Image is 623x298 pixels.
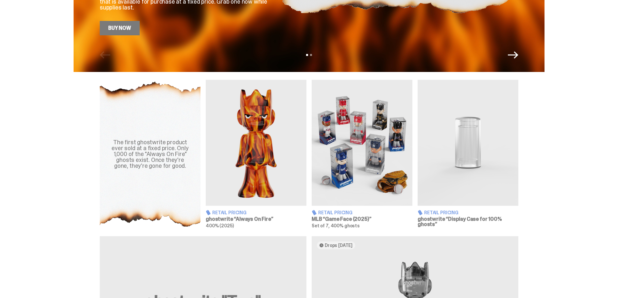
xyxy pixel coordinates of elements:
span: Retail Pricing [212,210,247,215]
span: 400% (2025) [206,223,234,229]
h3: MLB “Game Face (2025)” [312,217,412,222]
a: Display Case for 100% ghosts Retail Pricing [418,80,518,228]
span: Retail Pricing [424,210,459,215]
button: View slide 1 [306,54,308,56]
button: View slide 2 [310,54,312,56]
div: The first ghostwrite product ever sold at a fixed price. Only 1,000 of the "Always On Fire" ghost... [108,139,193,169]
h3: ghostwrite “Always On Fire” [206,217,306,222]
span: Retail Pricing [318,210,353,215]
img: Always On Fire [206,80,306,206]
span: Drops [DATE] [325,243,353,248]
a: Always On Fire Retail Pricing [206,80,306,228]
img: Display Case for 100% ghosts [418,80,518,206]
span: Set of 7, 400% ghosts [312,223,360,229]
button: Next [508,50,518,60]
a: Buy Now [100,21,140,35]
h3: ghostwrite “Display Case for 100% ghosts” [418,217,518,227]
a: Game Face (2025) Retail Pricing [312,80,412,228]
img: Game Face (2025) [312,80,412,206]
